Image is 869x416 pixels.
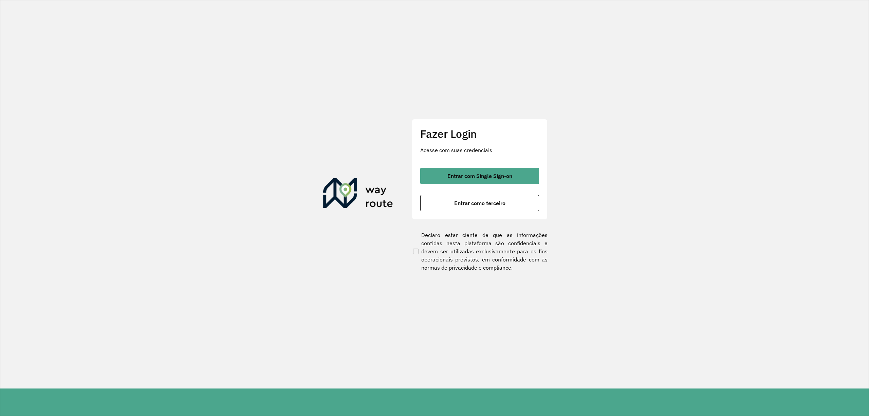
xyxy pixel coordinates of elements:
span: Entrar com Single Sign-on [447,173,512,179]
span: Entrar como terceiro [454,200,505,206]
h2: Fazer Login [420,127,539,140]
button: button [420,195,539,211]
p: Acesse com suas credenciais [420,146,539,154]
img: Roteirizador AmbevTech [323,178,393,211]
label: Declaro estar ciente de que as informações contidas nesta plataforma são confidenciais e devem se... [412,231,548,272]
button: button [420,168,539,184]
